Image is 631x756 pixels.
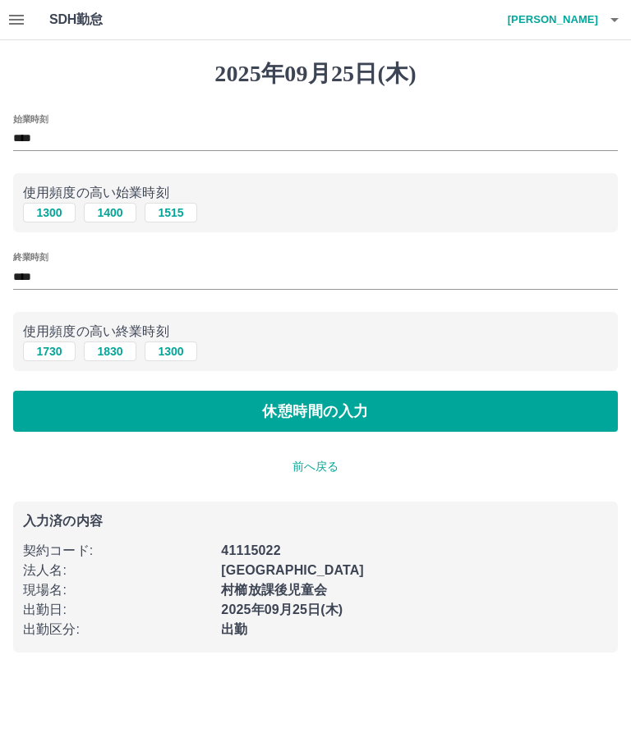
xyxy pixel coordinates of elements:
[221,543,280,557] b: 41115022
[145,341,197,361] button: 1300
[221,622,247,636] b: 出勤
[23,322,608,341] p: 使用頻度の高い終業時刻
[23,203,76,222] button: 1300
[23,620,211,639] p: 出勤区分 :
[23,580,211,600] p: 現場名 :
[221,603,343,616] b: 2025年09月25日(木)
[23,561,211,580] p: 法人名 :
[84,341,136,361] button: 1830
[221,583,327,597] b: 村櫛放課後児童会
[23,341,76,361] button: 1730
[23,541,211,561] p: 契約コード :
[13,251,48,263] label: 終業時刻
[13,112,48,125] label: 始業時刻
[145,203,197,222] button: 1515
[23,515,608,528] p: 入力済の内容
[221,563,364,577] b: [GEOGRAPHIC_DATA]
[23,600,211,620] p: 出勤日 :
[13,391,618,432] button: 休憩時間の入力
[84,203,136,222] button: 1400
[13,458,618,475] p: 前へ戻る
[23,183,608,203] p: 使用頻度の高い始業時刻
[13,60,618,88] h1: 2025年09月25日(木)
